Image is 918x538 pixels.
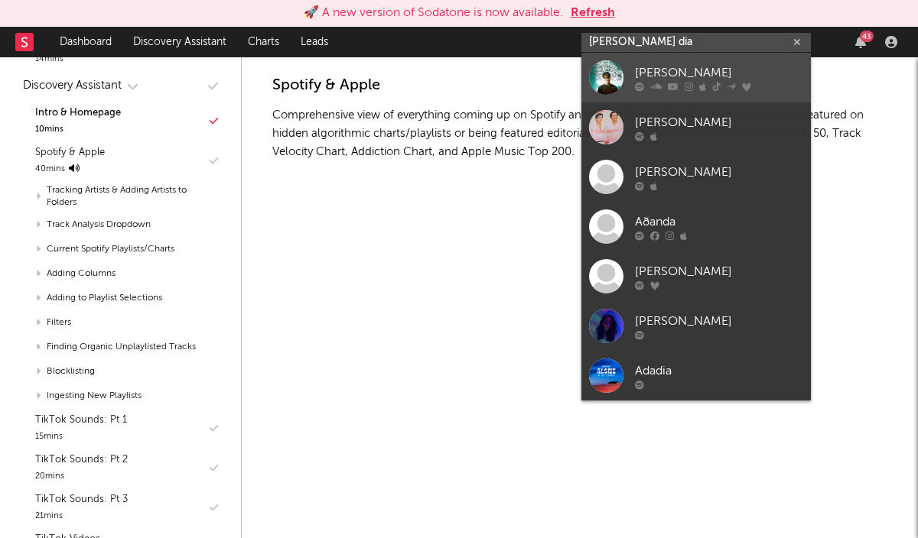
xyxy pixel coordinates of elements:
[35,104,121,122] div: Intro & Homepage
[581,102,811,152] a: [PERSON_NAME]
[581,351,811,400] a: Adadia
[35,411,127,429] div: TikTok Sounds: Pt 1
[581,301,811,351] a: [PERSON_NAME]
[635,361,803,380] div: Adadia
[15,261,226,286] div: Adding Columns
[635,212,803,231] div: Aðanda
[35,509,128,524] div: 21 mins
[35,451,128,469] div: TikTok Sounds: Pt 2
[272,76,887,95] div: Spotify & Apple
[581,202,811,251] a: Aðanda
[304,4,563,22] div: 🚀 A new version of Sodatone is now available.
[15,335,226,359] div: Finding Organic Unplaylisted Tracks
[35,52,129,67] div: 14 mins
[571,4,615,22] button: Refresh
[15,237,226,261] div: Current Spotify Playlists/Charts
[272,106,887,161] p: Comprehensive view of everything coming up on Spotify and Apple Music. Check out unsigned artists...
[635,312,803,330] div: [PERSON_NAME]
[635,262,803,280] div: [PERSON_NAME]
[122,27,237,57] a: Discovery Assistant
[15,359,226,384] div: Blocklisting
[237,27,290,57] a: Charts
[23,76,122,95] div: Discovery Assistant
[15,310,226,335] div: Filters
[15,286,226,310] div: Adding to Playlist Selections
[35,162,105,177] div: 40 mins
[49,27,122,57] a: Dashboard
[35,429,127,445] div: 15 mins
[290,27,339,57] a: Leads
[15,384,226,408] div: Ingesting New Playlists
[15,180,226,212] div: Tracking Artists & Adding Artists to Folders
[581,33,811,52] input: Search for artists
[635,113,803,131] div: [PERSON_NAME]
[855,36,866,48] button: 43
[35,469,128,485] div: 20 mins
[635,63,803,82] div: [PERSON_NAME]
[35,491,128,509] div: TikTok Sounds: Pt 3
[35,122,121,138] div: 10 mins
[581,53,811,102] a: [PERSON_NAME]
[581,152,811,202] a: [PERSON_NAME]
[15,212,226,237] div: Track Analysis Dropdown
[35,144,105,162] div: Spotify & Apple
[635,163,803,181] div: [PERSON_NAME]
[860,31,874,42] div: 43
[581,251,811,301] a: [PERSON_NAME]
